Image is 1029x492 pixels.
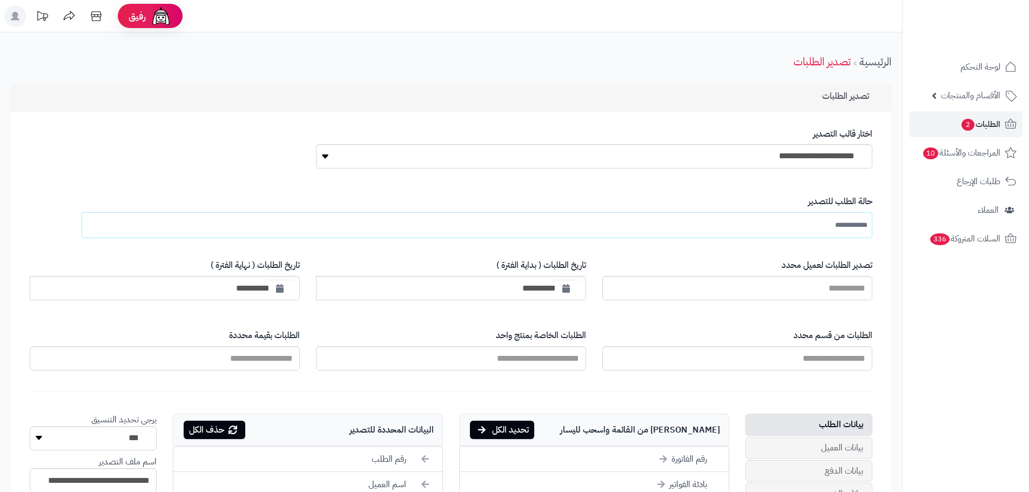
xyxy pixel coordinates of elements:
[745,460,872,482] a: بيانات الدفع
[930,233,950,245] span: 336
[923,147,938,159] span: 10
[602,259,872,272] label: تصدير الطلبات لعميل محدد
[30,414,157,450] li: يرجى تحديد التنسيق
[909,111,1023,137] a: الطلبات2
[745,437,872,459] a: بيانات العميل
[316,259,586,272] label: تاريخ الطلبات ( بداية الفترة )
[30,329,300,342] label: الطلبات بقيمة محددة
[957,174,1000,189] span: طلبات الإرجاع
[909,197,1023,223] a: العملاء
[922,145,1000,160] span: المراجعات والأسئلة
[960,59,1000,75] span: لوحة التحكم
[909,169,1023,194] a: طلبات الإرجاع
[102,196,873,208] label: حالة الطلب للتصدير
[316,128,872,140] label: اختار قالب التصدير
[745,414,872,436] a: بيانات الطلب
[316,329,586,342] label: الطلبات الخاصة بمنتج واحد
[793,53,851,70] a: تصدير الطلبات
[173,447,442,472] li: رقم الطلب
[459,414,729,446] div: [PERSON_NAME] من القائمة واسحب لليسار
[822,91,883,102] h3: تصدير الطلبات
[961,119,974,131] span: 2
[460,447,729,472] li: رقم الفاتورة
[859,53,891,70] a: الرئيسية
[909,140,1023,166] a: المراجعات والأسئلة10
[470,421,534,439] div: تحديد الكل
[184,421,245,439] div: حذف الكل
[909,54,1023,80] a: لوحة التحكم
[29,5,56,30] a: تحديثات المنصة
[173,414,443,446] div: البيانات المحددة للتصدير
[602,329,872,342] label: الطلبات من قسم محدد
[909,226,1023,252] a: السلات المتروكة336
[960,117,1000,132] span: الطلبات
[129,10,146,23] span: رفيق
[978,203,999,218] span: العملاء
[30,259,300,272] label: تاريخ الطلبات ( نهاية الفترة )
[941,88,1000,103] span: الأقسام والمنتجات
[150,5,172,27] img: ai-face.png
[929,231,1000,246] span: السلات المتروكة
